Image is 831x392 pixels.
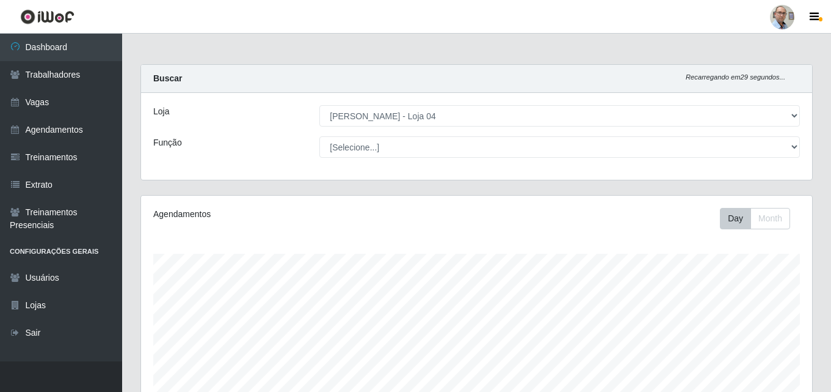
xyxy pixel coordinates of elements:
[153,208,412,221] div: Agendamentos
[750,208,790,229] button: Month
[153,105,169,118] label: Loja
[720,208,800,229] div: Toolbar with button groups
[686,73,785,81] i: Recarregando em 29 segundos...
[153,73,182,83] strong: Buscar
[20,9,74,24] img: CoreUI Logo
[153,136,182,149] label: Função
[720,208,751,229] button: Day
[720,208,790,229] div: First group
